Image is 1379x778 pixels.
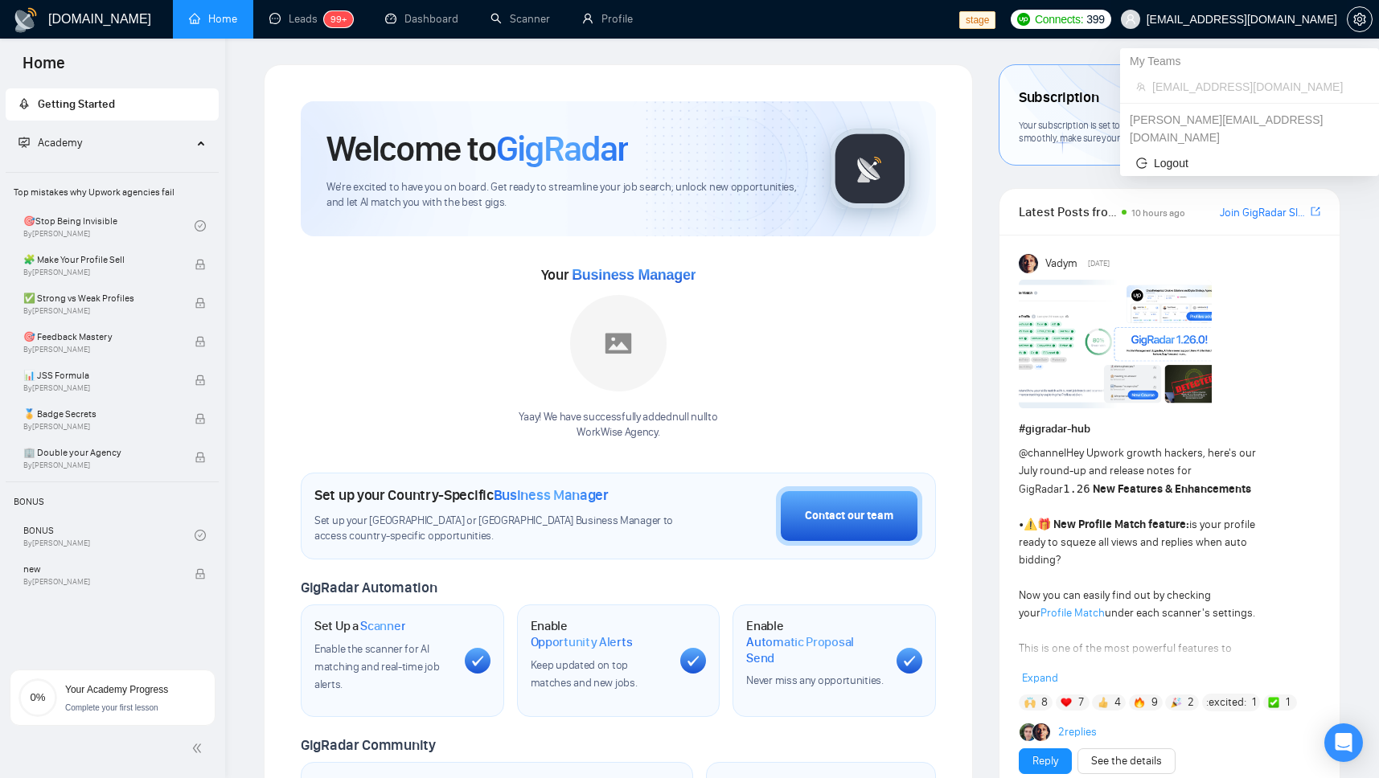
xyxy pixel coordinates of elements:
[1088,256,1110,271] span: [DATE]
[23,208,195,244] a: 🎯Stop Being InvisibleBy[PERSON_NAME]
[1032,752,1058,770] a: Reply
[1077,748,1176,774] button: See the details
[1152,78,1363,96] span: [EMAIL_ADDRESS][DOMAIN_NAME]
[314,618,405,634] h1: Set Up a
[805,507,893,525] div: Contact our team
[195,220,206,231] span: check-circle
[1206,694,1246,711] span: :excited:
[1134,697,1145,708] img: 🔥
[830,129,910,209] img: gigradar-logo.png
[195,375,206,386] span: lock
[23,383,178,393] span: By [PERSON_NAME]
[23,518,195,553] a: BONUSBy[PERSON_NAME]
[23,329,178,345] span: 🎯 Feedback Mastery
[1020,723,1037,741] img: Alex B
[23,561,178,577] span: new
[23,252,178,268] span: 🧩 Make Your Profile Sell
[1114,694,1121,710] span: 4
[1061,697,1072,708] img: ❤️
[195,297,206,309] span: lock
[195,452,206,463] span: lock
[1086,10,1104,28] span: 399
[6,166,219,592] li: Academy Homepage
[314,642,439,691] span: Enable the scanner for AI matching and real-time job alerts.
[531,618,668,649] h1: Enable
[519,410,717,440] div: Yaay! We have successfully added null null to
[1324,723,1363,762] div: Open Intercom Messenger
[1019,119,1320,145] span: Your subscription is set to renew on . To keep things running smoothly, make sure your payment me...
[494,486,609,504] span: Business Manager
[189,12,237,26] a: homeHome
[1347,6,1373,32] button: setting
[326,127,628,170] h1: Welcome to
[191,740,207,756] span: double-left
[1024,518,1037,531] span: ⚠️
[18,136,82,149] span: Academy
[23,444,178,461] span: 🏢 Double your Agency
[1019,280,1212,408] img: F09AC4U7ATU-image.png
[1125,14,1136,25] span: user
[1151,694,1158,710] span: 9
[496,127,628,170] span: GigRadar
[7,176,217,208] span: Top mistakes why Upwork agencies fail
[1017,13,1030,26] img: upwork-logo.png
[360,618,405,634] span: Scanner
[519,425,717,440] p: WorkWise Agency .
[490,12,550,26] a: searchScanner
[314,486,609,504] h1: Set up your Country-Specific
[1347,13,1373,26] a: setting
[10,51,78,85] span: Home
[1035,10,1083,28] span: Connects:
[324,11,353,27] sup: 99+
[1022,671,1058,685] span: Expand
[1120,107,1379,150] div: deby@gigradar.io
[746,618,884,665] h1: Enable
[1040,606,1105,620] a: Profile Match
[23,306,178,316] span: By [PERSON_NAME]
[38,136,82,149] span: Academy
[23,422,178,432] span: By [PERSON_NAME]
[1171,697,1182,708] img: 🎉
[385,12,458,26] a: dashboardDashboard
[531,634,633,650] span: Opportunity Alerts
[6,88,219,121] li: Getting Started
[1136,154,1363,172] span: Logout
[1019,748,1072,774] button: Reply
[572,267,696,283] span: Business Manager
[1019,254,1038,273] img: Vadym
[195,568,206,579] span: lock
[65,684,168,695] span: Your Academy Progress
[195,530,206,541] span: check-circle
[23,290,178,306] span: ✅ Strong vs Weak Profiles
[7,485,217,518] span: BONUS
[314,514,679,544] span: Set up your [GEOGRAPHIC_DATA] or [GEOGRAPHIC_DATA] Business Manager to access country-specific op...
[1019,420,1320,438] h1: # gigradar-hub
[746,634,884,665] span: Automatic Proposal Send
[1311,204,1320,219] a: export
[195,259,206,270] span: lock
[1078,694,1084,710] span: 7
[1286,694,1290,710] span: 1
[1019,202,1117,222] span: Latest Posts from the GigRadar Community
[18,98,30,109] span: rocket
[301,736,436,754] span: GigRadar Community
[1063,482,1090,495] code: 1.26
[959,11,995,29] span: stage
[531,658,638,690] span: Keep updated on top matches and new jobs.
[1268,697,1279,708] img: ✅
[1311,205,1320,218] span: export
[23,367,178,383] span: 📊 JSS Formula
[18,137,30,148] span: fund-projection-screen
[1188,694,1194,710] span: 2
[65,703,158,712] span: Complete your first lesson
[23,406,178,422] span: 🏅 Badge Secrets
[746,674,883,687] span: Never miss any opportunities.
[326,180,804,211] span: We're excited to have you on board. Get ready to streamline your job search, unlock new opportuni...
[776,486,922,546] button: Contact our team
[195,336,206,347] span: lock
[570,295,667,391] img: placeholder.png
[582,12,633,26] a: userProfile
[1045,255,1077,272] span: Vadym
[1053,518,1189,531] strong: New Profile Match feature:
[1120,48,1379,74] div: My Teams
